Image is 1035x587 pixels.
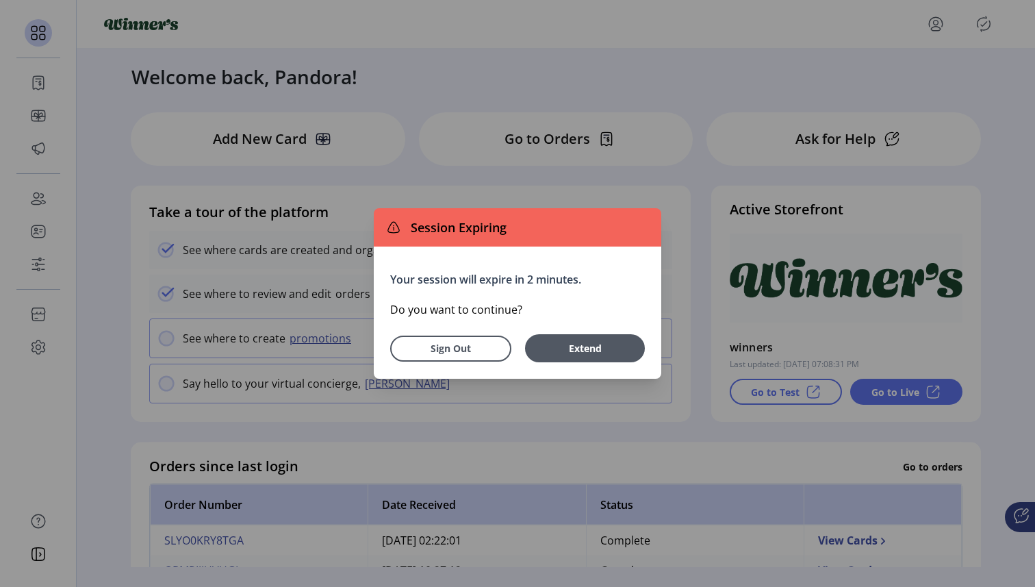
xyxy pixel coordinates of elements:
[532,341,638,355] span: Extend
[390,336,511,362] button: Sign Out
[405,218,507,237] span: Session Expiring
[390,271,645,288] p: Your session will expire in 2 minutes.
[408,341,494,355] span: Sign Out
[390,301,645,318] p: Do you want to continue?
[525,334,645,362] button: Extend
